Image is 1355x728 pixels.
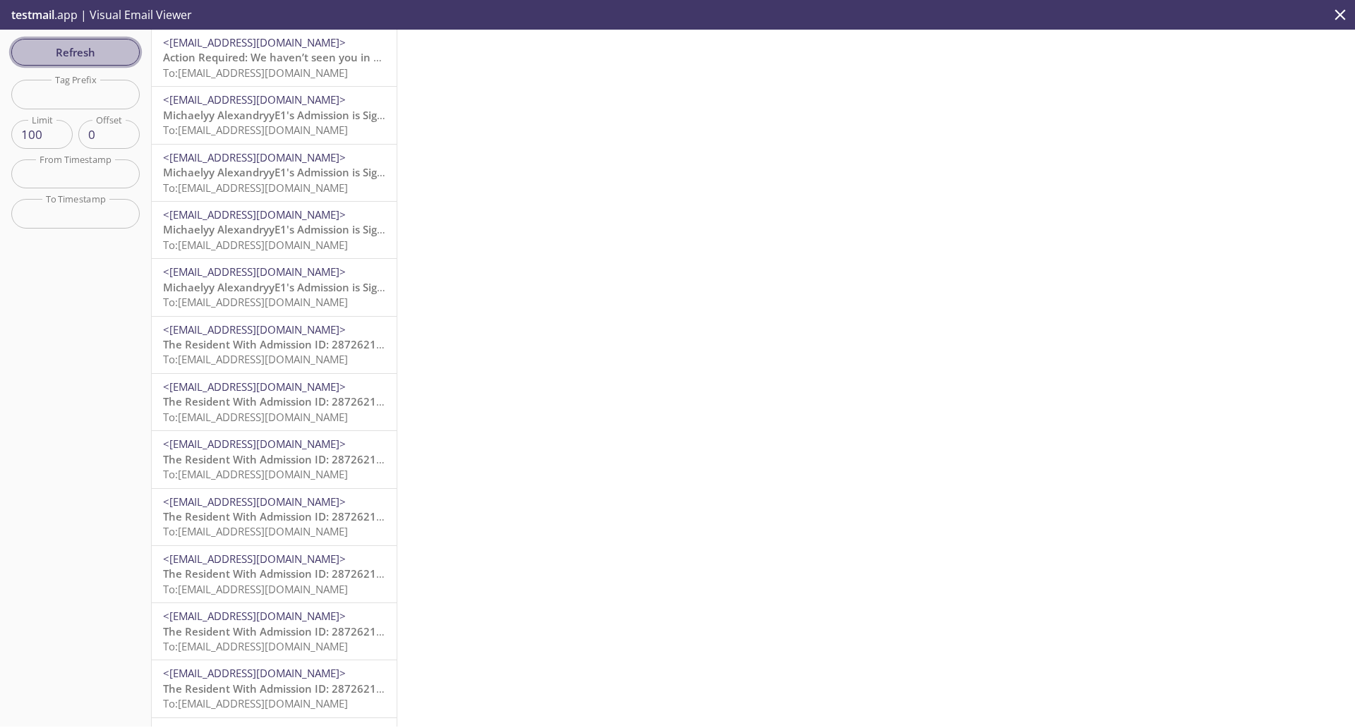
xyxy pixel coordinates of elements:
[163,410,348,424] span: To: [EMAIL_ADDRESS][DOMAIN_NAME]
[163,165,480,179] span: Michaelyy AlexandryyE1's Admission is Signed by the Resident
[163,437,346,451] span: <[EMAIL_ADDRESS][DOMAIN_NAME]>
[163,666,346,680] span: <[EMAIL_ADDRESS][DOMAIN_NAME]>
[152,30,397,86] div: <[EMAIL_ADDRESS][DOMAIN_NAME]>Action Required: We haven’t seen you in your Reside account lately!...
[163,352,348,366] span: To: [EMAIL_ADDRESS][DOMAIN_NAME]
[163,467,348,481] span: To: [EMAIL_ADDRESS][DOMAIN_NAME]
[163,681,952,696] span: The Resident With Admission ID: 2872621444 Did Not Accept Elevate Care Country Club Hills (IL2025...
[163,609,346,623] span: <[EMAIL_ADDRESS][DOMAIN_NAME]>
[163,582,348,596] span: To: [EMAIL_ADDRESS][DOMAIN_NAME]
[163,337,952,351] span: The Resident With Admission ID: 2872621444 Did Not Accept Elevate Care Country Club Hills (IL2025...
[152,431,397,487] div: <[EMAIL_ADDRESS][DOMAIN_NAME]>The Resident With Admission ID: 2872621444 Did Not Accept Elevate C...
[163,92,346,107] span: <[EMAIL_ADDRESS][DOMAIN_NAME]>
[163,295,348,309] span: To: [EMAIL_ADDRESS][DOMAIN_NAME]
[163,394,952,408] span: The Resident With Admission ID: 2872621444 Did Not Accept Elevate Care Country Club Hills (IL2025...
[163,150,346,164] span: <[EMAIL_ADDRESS][DOMAIN_NAME]>
[163,322,346,336] span: <[EMAIL_ADDRESS][DOMAIN_NAME]>
[23,43,128,61] span: Refresh
[163,524,348,538] span: To: [EMAIL_ADDRESS][DOMAIN_NAME]
[163,495,346,509] span: <[EMAIL_ADDRESS][DOMAIN_NAME]>
[163,35,346,49] span: <[EMAIL_ADDRESS][DOMAIN_NAME]>
[11,39,140,66] button: Refresh
[163,50,511,64] span: Action Required: We haven’t seen you in your Reside account lately!
[152,660,397,717] div: <[EMAIL_ADDRESS][DOMAIN_NAME]>The Resident With Admission ID: 2872621444 Did Not Accept Elevate C...
[152,374,397,430] div: <[EMAIL_ADDRESS][DOMAIN_NAME]>The Resident With Admission ID: 2872621444 Did Not Accept Elevate C...
[152,489,397,545] div: <[EMAIL_ADDRESS][DOMAIN_NAME]>The Resident With Admission ID: 2872621444 Did Not Accept Elevate C...
[152,259,397,315] div: <[EMAIL_ADDRESS][DOMAIN_NAME]>Michaelyy AlexandryyE1's Admission is Signed by the ResidentTo:[EMA...
[163,624,952,638] span: The Resident With Admission ID: 2872621444 Did Not Accept Elevate Care Country Club Hills (IL2025...
[163,452,952,466] span: The Resident With Admission ID: 2872621444 Did Not Accept Elevate Care Country Club Hills (IL2025...
[163,280,480,294] span: Michaelyy AlexandryyE1's Admission is Signed by the Resident
[163,181,348,195] span: To: [EMAIL_ADDRESS][DOMAIN_NAME]
[152,546,397,602] div: <[EMAIL_ADDRESS][DOMAIN_NAME]>The Resident With Admission ID: 2872621444 Did Not Accept Elevate C...
[163,123,348,137] span: To: [EMAIL_ADDRESS][DOMAIN_NAME]
[163,222,480,236] span: Michaelyy AlexandryyE1's Admission is Signed by the Resident
[163,238,348,252] span: To: [EMAIL_ADDRESS][DOMAIN_NAME]
[163,639,348,653] span: To: [EMAIL_ADDRESS][DOMAIN_NAME]
[163,265,346,279] span: <[EMAIL_ADDRESS][DOMAIN_NAME]>
[163,509,952,523] span: The Resident With Admission ID: 2872621444 Did Not Accept Elevate Care Country Club Hills (IL2025...
[152,145,397,201] div: <[EMAIL_ADDRESS][DOMAIN_NAME]>Michaelyy AlexandryyE1's Admission is Signed by the ResidentTo:[EMA...
[152,87,397,143] div: <[EMAIL_ADDRESS][DOMAIN_NAME]>Michaelyy AlexandryyE1's Admission is Signed by the ResidentTo:[EMA...
[11,7,54,23] span: testmail
[163,696,348,710] span: To: [EMAIL_ADDRESS][DOMAIN_NAME]
[163,66,348,80] span: To: [EMAIL_ADDRESS][DOMAIN_NAME]
[163,552,346,566] span: <[EMAIL_ADDRESS][DOMAIN_NAME]>
[152,317,397,373] div: <[EMAIL_ADDRESS][DOMAIN_NAME]>The Resident With Admission ID: 2872621444 Did Not Accept Elevate C...
[163,108,480,122] span: Michaelyy AlexandryyE1's Admission is Signed by the Resident
[163,207,346,222] span: <[EMAIL_ADDRESS][DOMAIN_NAME]>
[163,380,346,394] span: <[EMAIL_ADDRESS][DOMAIN_NAME]>
[163,566,952,581] span: The Resident With Admission ID: 2872621444 Did Not Accept Elevate Care Country Club Hills (IL2025...
[152,202,397,258] div: <[EMAIL_ADDRESS][DOMAIN_NAME]>Michaelyy AlexandryyE1's Admission is Signed by the ResidentTo:[EMA...
[152,603,397,660] div: <[EMAIL_ADDRESS][DOMAIN_NAME]>The Resident With Admission ID: 2872621444 Did Not Accept Elevate C...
